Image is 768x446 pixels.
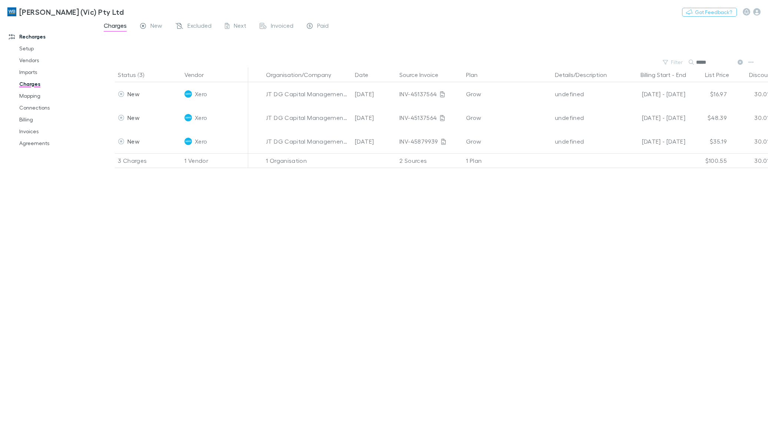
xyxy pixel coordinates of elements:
button: Billing Start [641,67,671,82]
span: Xero [195,82,207,106]
div: 2 Sources [396,153,463,168]
div: Grow [466,106,549,130]
a: Setup [12,43,103,54]
div: [DATE] [352,106,396,130]
div: $16.97 [685,82,730,106]
button: Organisation/Company [266,67,340,82]
div: Grow [466,82,549,106]
div: undefined [555,130,616,153]
button: Details/Description [555,67,616,82]
div: 1 Vendor [182,153,248,168]
div: $48.39 [685,106,730,130]
div: [DATE] - [DATE] [622,130,685,153]
a: [PERSON_NAME] (Vic) Pty Ltd [3,3,128,21]
a: Recharges [1,31,103,43]
span: New [127,138,140,145]
span: New [127,114,140,121]
div: INV-45137564 [399,106,460,130]
div: 1 Plan [463,153,552,168]
button: Filter [659,58,687,67]
button: List Price [705,67,738,82]
div: $100.55 [685,153,730,168]
div: undefined [555,82,616,106]
div: INV-45137564 [399,82,460,106]
span: Xero [195,106,207,130]
a: Invoices [12,125,103,137]
span: Excluded [187,22,212,31]
button: Date [355,67,377,82]
button: Vendor [184,67,213,82]
img: Xero's Logo [184,114,192,121]
a: Imports [12,66,103,78]
div: $35.19 [685,130,730,153]
div: JT DG Capital Management Pty Ltd [266,106,349,130]
div: [DATE] [352,82,396,106]
div: [DATE] - [DATE] [622,106,685,130]
img: Xero's Logo [184,138,192,145]
div: 1 Organisation [263,153,352,168]
button: End [676,67,686,82]
span: New [127,90,140,97]
a: Vendors [12,54,103,66]
span: Xero [195,130,207,153]
span: New [150,22,162,31]
span: Charges [104,22,127,31]
h3: [PERSON_NAME] (Vic) Pty Ltd [19,7,124,16]
a: Charges [12,78,103,90]
div: - [622,67,694,82]
button: Source Invoice [399,67,447,82]
span: Invoiced [271,22,293,31]
a: Mapping [12,90,103,102]
img: Xero's Logo [184,90,192,98]
img: William Buck (Vic) Pty Ltd's Logo [7,7,16,16]
button: Plan [466,67,486,82]
span: Next [234,22,246,31]
a: Billing [12,114,103,125]
button: Got Feedback? [682,8,737,17]
div: JT DG Capital Management Pty Ltd [266,130,349,153]
div: undefined [555,106,616,130]
iframe: Intercom live chat [743,421,761,439]
a: Agreements [12,137,103,149]
span: Paid [317,22,329,31]
div: Grow [466,130,549,153]
div: JT DG Capital Management Pty Ltd [266,82,349,106]
div: INV-45879939 [399,130,460,153]
div: 3 Charges [115,153,182,168]
div: [DATE] [352,130,396,153]
a: Connections [12,102,103,114]
div: [DATE] - [DATE] [622,82,685,106]
button: Status (3) [118,67,153,82]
